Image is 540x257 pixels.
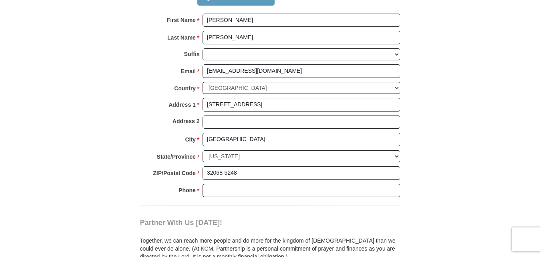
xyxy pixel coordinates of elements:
strong: ZIP/Postal Code [153,167,196,179]
strong: Suffix [184,48,200,60]
strong: First Name [167,14,196,26]
strong: State/Province [157,151,196,162]
strong: Address 2 [173,116,200,127]
strong: City [185,134,195,145]
strong: Country [174,83,196,94]
strong: Address 1 [169,99,196,110]
span: Partner With Us [DATE]! [140,219,223,227]
strong: Last Name [167,32,196,43]
strong: Phone [179,185,196,196]
strong: Email [181,66,196,77]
